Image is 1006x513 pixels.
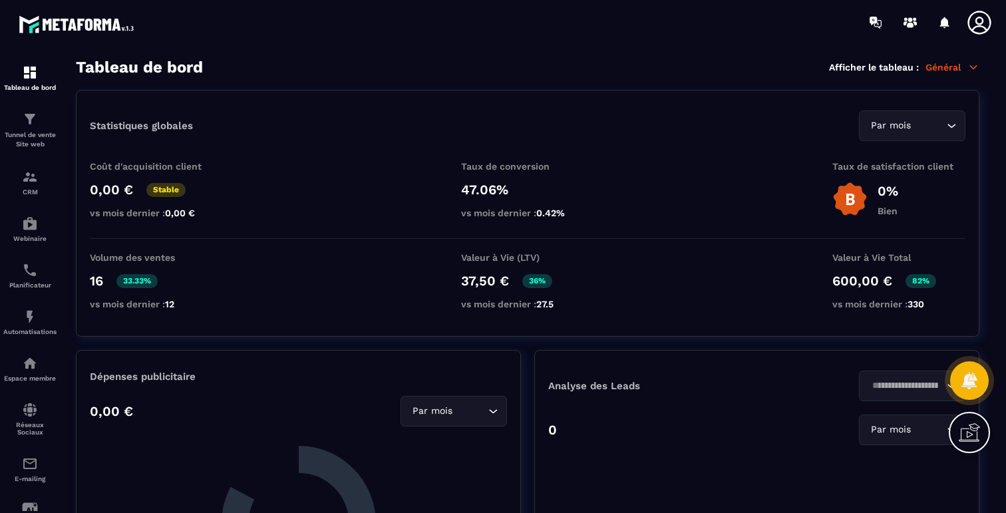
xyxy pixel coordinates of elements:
a: formationformationTableau de bord [3,55,57,101]
p: Général [925,61,979,73]
p: 16 [90,273,103,289]
p: Afficher le tableau : [829,62,919,73]
p: vs mois dernier : [90,299,223,309]
p: 0 [548,422,557,438]
img: email [22,456,38,472]
p: vs mois dernier : [461,208,594,218]
p: Volume des ventes [90,252,223,263]
a: automationsautomationsWebinaire [3,206,57,252]
span: 27.5 [536,299,554,309]
p: Statistiques globales [90,120,193,132]
span: Par mois [409,404,455,419]
p: 0% [878,183,898,199]
p: CRM [3,188,57,196]
p: 0,00 € [90,403,133,419]
p: Planificateur [3,281,57,289]
div: Search for option [859,110,965,141]
img: automations [22,355,38,371]
p: vs mois dernier : [90,208,223,218]
a: schedulerschedulerPlanificateur [3,252,57,299]
span: 330 [908,299,924,309]
p: Dépenses publicitaire [90,371,507,383]
div: Search for option [859,415,965,445]
p: vs mois dernier : [461,299,594,309]
img: logo [19,12,138,37]
a: formationformationTunnel de vente Site web [3,101,57,159]
p: E-mailing [3,475,57,482]
p: Taux de satisfaction client [832,161,965,172]
a: social-networksocial-networkRéseaux Sociaux [3,392,57,446]
p: 47.06% [461,182,594,198]
input: Search for option [455,404,485,419]
p: 82% [906,274,936,288]
img: formation [22,111,38,127]
span: Par mois [868,423,914,437]
input: Search for option [914,423,943,437]
p: 36% [522,274,552,288]
span: 0,00 € [165,208,195,218]
p: Taux de conversion [461,161,594,172]
p: Coût d'acquisition client [90,161,223,172]
img: scheduler [22,262,38,278]
p: Analyse des Leads [548,380,757,392]
img: social-network [22,402,38,418]
span: Par mois [868,118,914,133]
a: automationsautomationsEspace membre [3,345,57,392]
p: Valeur à Vie (LTV) [461,252,594,263]
img: automations [22,216,38,232]
img: formation [22,65,38,81]
div: Search for option [401,396,507,427]
p: Bien [878,206,898,216]
p: 0,00 € [90,182,133,198]
p: 37,50 € [461,273,509,289]
img: b-badge-o.b3b20ee6.svg [832,182,868,217]
a: automationsautomationsAutomatisations [3,299,57,345]
p: 33.33% [116,274,158,288]
p: Espace membre [3,375,57,382]
p: Réseaux Sociaux [3,421,57,436]
p: Stable [146,183,186,197]
a: emailemailE-mailing [3,446,57,492]
p: Tunnel de vente Site web [3,130,57,149]
input: Search for option [868,379,943,393]
p: 600,00 € [832,273,892,289]
div: Search for option [859,371,965,401]
img: automations [22,309,38,325]
p: Tableau de bord [3,84,57,91]
h3: Tableau de bord [76,58,203,77]
a: formationformationCRM [3,159,57,206]
input: Search for option [914,118,943,133]
span: 0.42% [536,208,565,218]
p: Webinaire [3,235,57,242]
p: vs mois dernier : [832,299,965,309]
span: 12 [165,299,174,309]
p: Valeur à Vie Total [832,252,965,263]
img: formation [22,169,38,185]
p: Automatisations [3,328,57,335]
